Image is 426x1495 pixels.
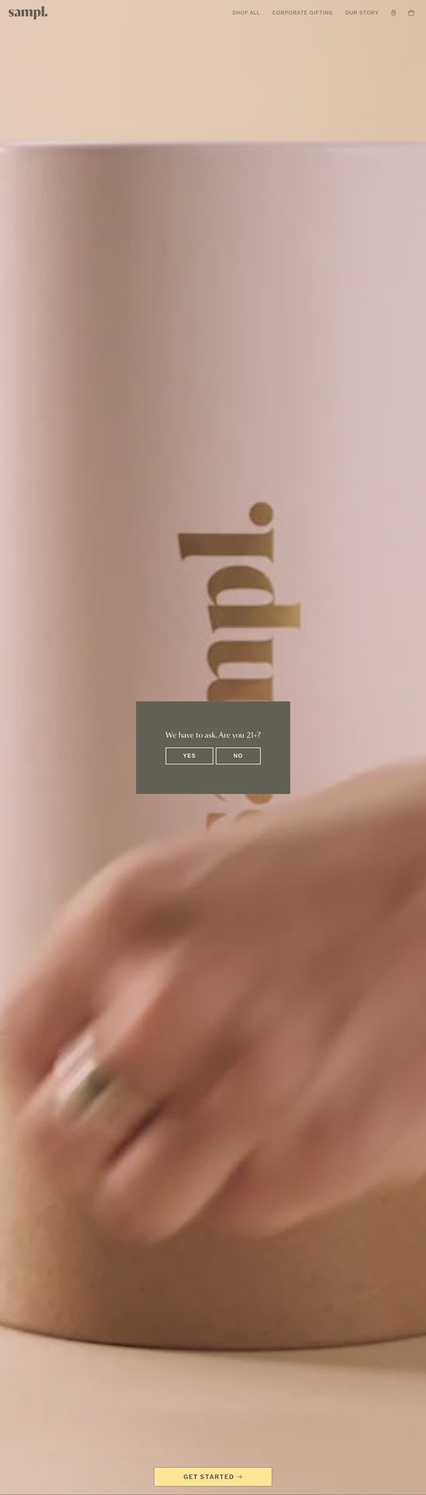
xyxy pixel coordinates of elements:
[229,6,263,20] a: Shop All
[9,6,48,19] img: Sampl logo
[183,1473,234,1481] span: Get Started
[269,6,336,20] a: Corporate Gifting
[154,1467,272,1486] a: Get Started
[342,6,382,20] a: Our Story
